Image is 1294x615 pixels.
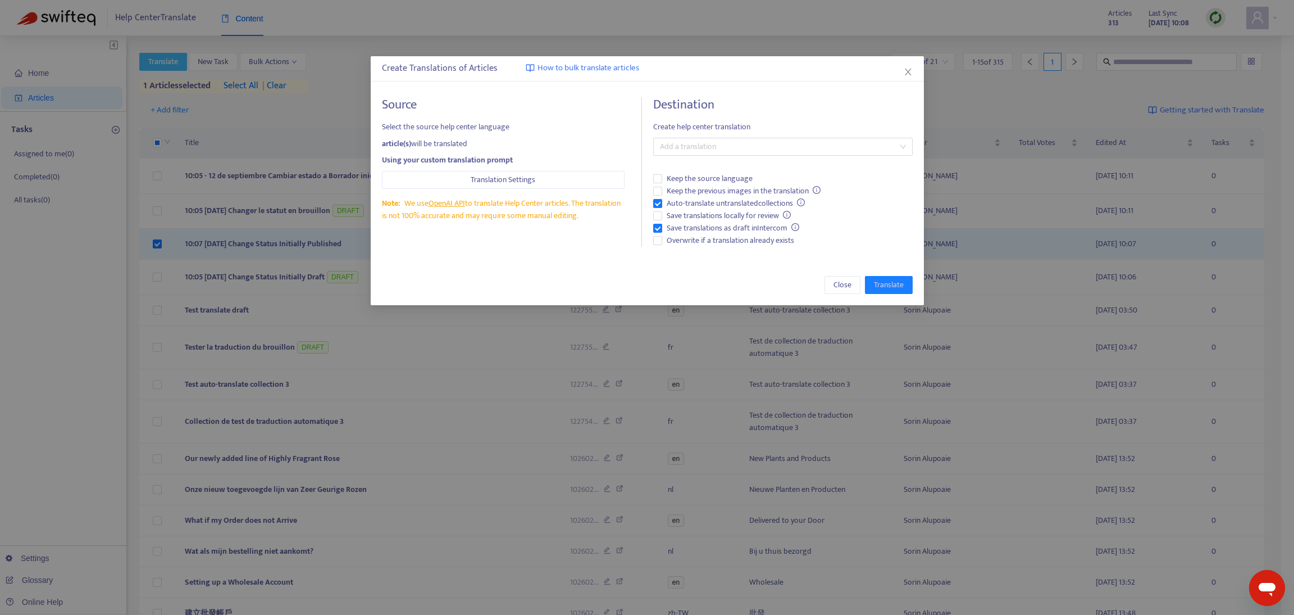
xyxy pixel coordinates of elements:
h4: Destination [653,97,912,112]
button: Close [901,66,914,78]
a: OpenAI API [428,197,464,210]
span: Create help center translation [653,121,912,133]
button: Translation Settings [382,171,625,189]
img: image-link [526,64,535,73]
span: info-circle [791,223,799,231]
span: Save translations locally for review [662,210,795,222]
span: Note: [382,197,400,210]
span: Save translations as draft in Intercom [662,222,804,234]
span: Select the source help center language [382,121,625,133]
span: info-circle [797,198,805,206]
span: close [903,67,912,76]
div: Create Translations of Articles [382,62,913,75]
div: will be translated [382,138,625,150]
span: Translation Settings [471,174,535,186]
span: Auto-translate untranslated collections [662,197,809,210]
span: How to bulk translate articles [537,62,639,75]
iframe: Button to launch messaging window [1249,570,1285,606]
span: info-circle [813,186,821,194]
button: Close [824,276,860,294]
span: Close [833,279,851,291]
h4: Source [382,97,625,112]
span: Keep the previous images in the translation [662,185,825,197]
button: Translate [864,276,912,294]
span: Overwrite if a translation already exists [662,234,798,247]
span: Keep the source language [662,173,757,185]
div: We use to translate Help Center articles. The translation is not 100% accurate and may require so... [382,197,625,222]
a: How to bulk translate articles [526,62,639,75]
div: Using your custom translation prompt [382,154,625,166]
span: info-circle [783,211,791,219]
strong: article(s) [382,137,411,150]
